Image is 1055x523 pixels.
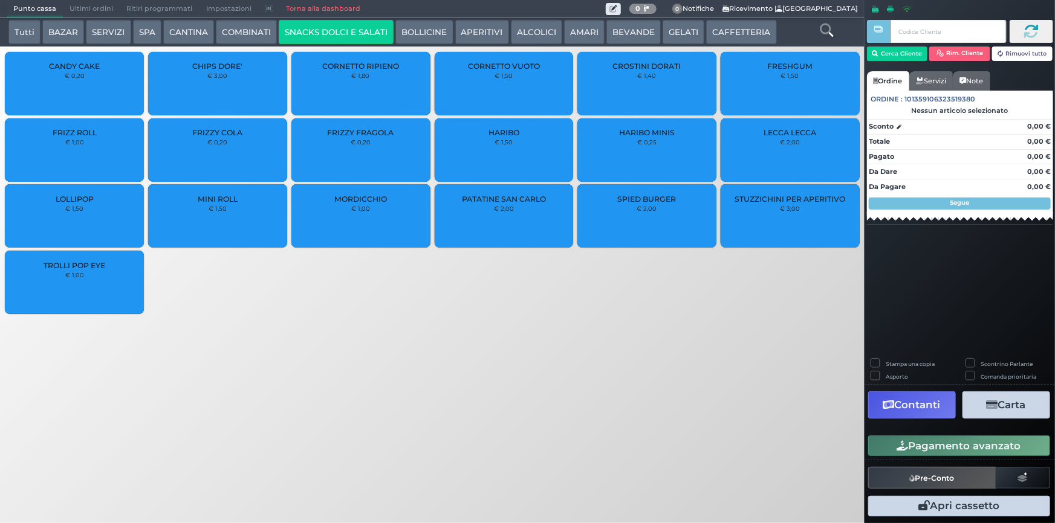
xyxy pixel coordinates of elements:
[981,373,1037,380] label: Comanda prioritaria
[207,72,227,79] small: € 3,00
[1027,167,1051,176] strong: 0,00 €
[207,138,227,146] small: € 0,20
[886,373,908,380] label: Asporto
[63,1,120,18] span: Ultimi ordini
[638,72,657,79] small: € 1,40
[950,199,970,207] strong: Segue
[672,4,683,14] span: 0
[120,1,199,18] span: Ritiri programmati
[334,194,387,204] span: MORDICCHIO
[868,496,1050,516] button: Apri cassetto
[613,62,681,71] span: CROSTINI DORATI
[351,138,371,146] small: € 0,20
[1027,182,1051,191] strong: 0,00 €
[495,138,513,146] small: € 1,50
[322,62,399,71] span: CORNETTO RIPIENO
[905,94,976,104] span: 101359106323519380
[455,20,509,44] button: APERITIVI
[56,194,94,204] span: LOLLIPOP
[395,20,453,44] button: BOLLICINE
[192,62,242,71] span: CHIPS DORE'
[192,128,242,137] span: FRIZZY COLA
[216,20,277,44] button: COMBINATI
[867,71,909,91] a: Ordine
[65,138,84,146] small: € 1,00
[351,205,370,212] small: € 1,00
[86,20,131,44] button: SERVIZI
[868,435,1050,456] button: Pagamento avanzato
[869,182,906,191] strong: Da Pagare
[133,20,161,44] button: SPA
[619,128,675,137] span: HARIBO MINIS
[1027,137,1051,146] strong: 0,00 €
[637,138,657,146] small: € 0,25
[781,72,799,79] small: € 1,50
[953,71,990,91] a: Note
[981,360,1033,368] label: Scontrino Parlante
[618,194,677,204] span: SPIED BURGER
[871,94,903,104] span: Ordine :
[53,128,97,137] span: FRIZZ ROLL
[1027,152,1051,161] strong: 0,00 €
[200,1,258,18] span: Impostazioni
[209,205,227,212] small: € 1,50
[328,128,394,137] span: FRIZZY FRAGOLA
[279,20,394,44] button: SNACKS DOLCI E SALATI
[780,205,800,212] small: € 3,00
[606,20,661,44] button: BEVANDE
[8,20,41,44] button: Tutti
[869,137,890,146] strong: Totale
[352,72,370,79] small: € 1,80
[495,72,513,79] small: € 1,50
[65,271,84,278] small: € 1,00
[44,261,105,270] span: TROLLI POP EYE
[962,391,1050,419] button: Carta
[468,62,540,71] span: CORNETTO VUOTO
[49,62,100,71] span: CANDY CAKE
[735,194,845,204] span: STUZZICHINI PER APERITIVO
[867,47,928,61] button: Cerca Cliente
[868,467,996,489] button: Pre-Conto
[891,20,1006,43] input: Codice Cliente
[663,20,704,44] button: GELATI
[869,121,894,132] strong: Sconto
[1027,122,1051,130] strong: 0,00 €
[489,128,519,137] span: HARIBO
[494,205,514,212] small: € 2,00
[7,1,63,18] span: Punto cassa
[511,20,562,44] button: ALCOLICI
[869,167,897,176] strong: Da Dare
[992,47,1053,61] button: Rimuovi tutto
[635,4,640,13] b: 0
[909,71,953,91] a: Servizi
[279,1,367,18] a: Torna alla dashboard
[867,106,1053,115] div: Nessun articolo selezionato
[886,360,935,368] label: Stampa una copia
[706,20,776,44] button: CAFFETTERIA
[637,205,657,212] small: € 2,00
[163,20,214,44] button: CANTINA
[198,194,238,204] span: MINI ROLL
[780,138,800,146] small: € 2,00
[564,20,605,44] button: AMARI
[462,194,546,204] span: PATATINE SAN CARLO
[65,72,85,79] small: € 0,20
[65,205,83,212] small: € 1,50
[42,20,84,44] button: BAZAR
[767,62,813,71] span: FRESHGUM
[869,152,894,161] strong: Pagato
[929,47,990,61] button: Rim. Cliente
[764,128,816,137] span: LECCA LECCA
[868,391,956,419] button: Contanti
